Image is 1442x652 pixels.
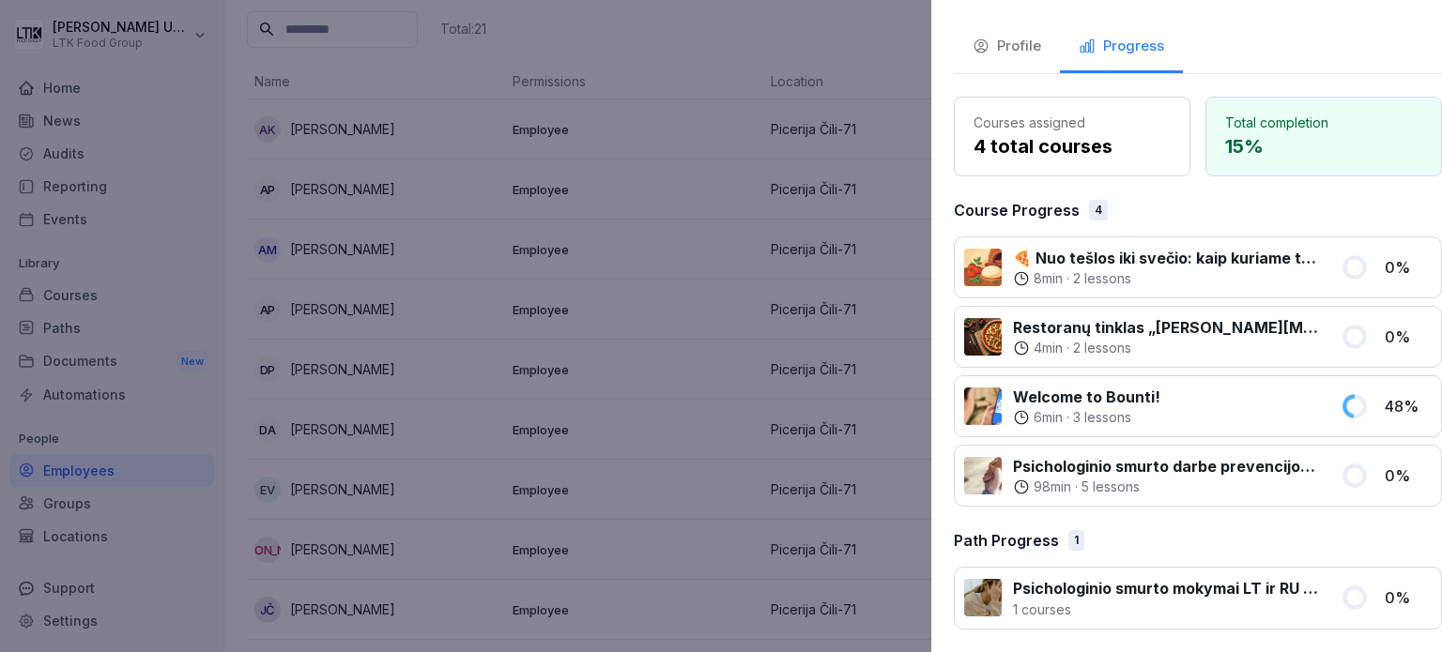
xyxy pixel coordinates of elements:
[1013,478,1318,496] div: ·
[1385,586,1432,609] p: 0 %
[1013,577,1318,599] p: Psichologinio smurto mokymai LT ir RU - visos pareigybės
[954,529,1059,552] p: Path Progress
[1013,247,1318,269] p: 🍕 Nuo tešlos iki svečio: kaip kuriame tobulą picą kasdien
[1013,408,1160,427] div: ·
[1073,408,1131,427] p: 3 lessons
[1013,269,1318,288] div: ·
[1385,256,1432,279] p: 0 %
[1079,36,1164,57] div: Progress
[1081,478,1140,496] p: 5 lessons
[1225,132,1422,160] p: 15 %
[1013,386,1160,408] p: Welcome to Bounti!
[1073,269,1131,288] p: 2 lessons
[954,199,1080,221] p: Course Progress
[954,23,1060,73] button: Profile
[974,132,1171,160] p: 4 total courses
[1013,339,1318,357] div: ·
[1060,23,1183,73] button: Progress
[973,36,1041,57] div: Profile
[1089,200,1108,220] div: 4
[974,113,1171,132] p: Courses assigned
[1013,599,1318,619] p: 1 courses
[1068,530,1084,551] div: 1
[1034,478,1071,496] p: 98 min
[1225,113,1422,132] p: Total completion
[1034,339,1063,357] p: 4 min
[1034,408,1063,427] p: 6 min
[1013,316,1318,339] p: Restoranų tinklas „[PERSON_NAME][MEDICAL_DATA]" - Sėkmės istorija ir praktika
[1385,326,1432,348] p: 0 %
[1385,395,1432,417] p: 48 %
[1073,339,1131,357] p: 2 lessons
[1385,464,1432,487] p: 0 %
[1034,269,1063,288] p: 8 min
[1013,455,1318,478] p: Psichologinio smurto darbe prevencijos mokymai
